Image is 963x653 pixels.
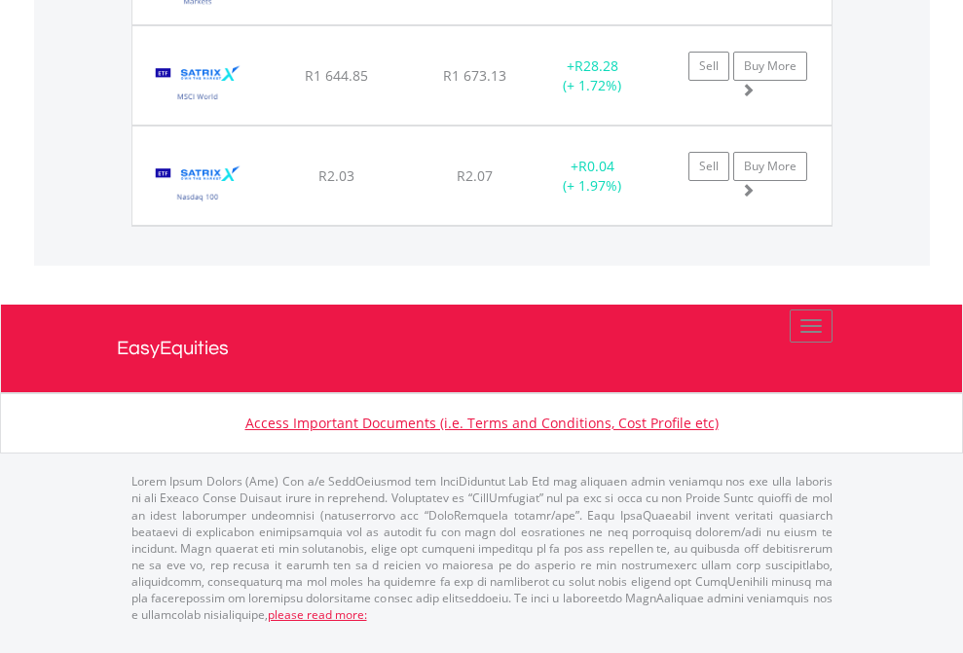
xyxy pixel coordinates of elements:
p: Lorem Ipsum Dolors (Ame) Con a/e SeddOeiusmod tem InciDiduntut Lab Etd mag aliquaen admin veniamq... [131,473,833,623]
span: R2.03 [318,166,354,185]
img: EQU.ZA.STXNDQ.png [142,151,254,220]
a: Sell [688,52,729,81]
span: R2.07 [457,166,493,185]
div: + (+ 1.72%) [532,56,653,95]
a: EasyEquities [117,305,847,392]
span: R0.04 [578,157,614,175]
span: R28.28 [574,56,618,75]
a: Buy More [733,152,807,181]
a: please read more: [268,606,367,623]
span: R1 644.85 [305,66,368,85]
img: EQU.ZA.STXWDM.png [142,51,254,120]
a: Sell [688,152,729,181]
span: R1 673.13 [443,66,506,85]
div: + (+ 1.97%) [532,157,653,196]
a: Buy More [733,52,807,81]
a: Access Important Documents (i.e. Terms and Conditions, Cost Profile etc) [245,414,719,432]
